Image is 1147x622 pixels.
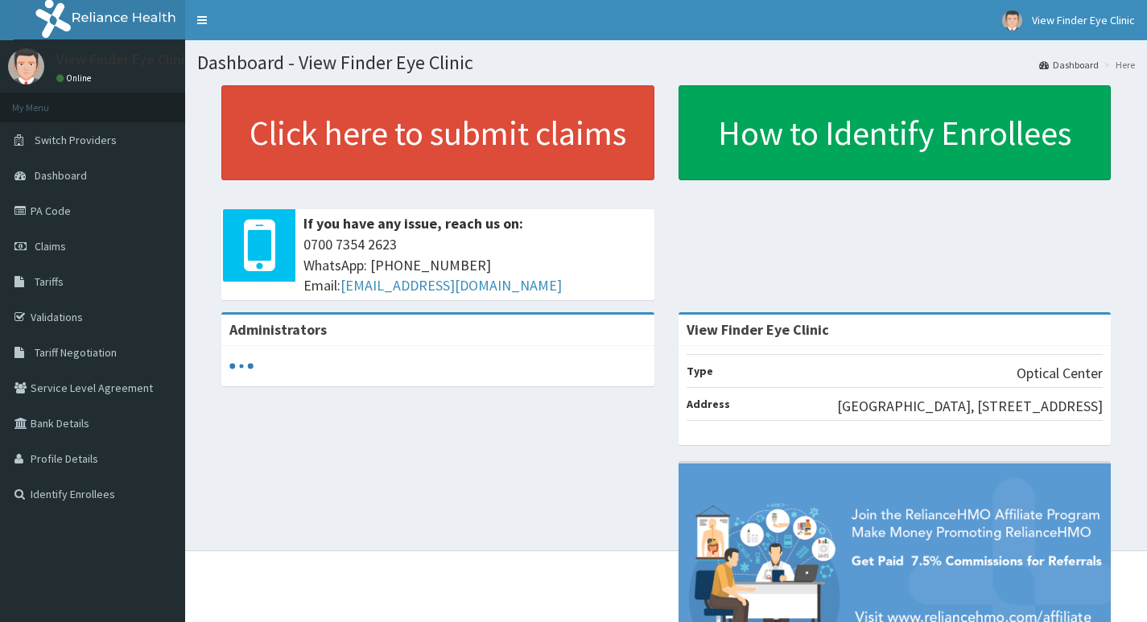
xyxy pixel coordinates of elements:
b: Administrators [229,320,327,339]
li: Here [1100,58,1135,72]
img: User Image [1002,10,1022,31]
a: How to Identify Enrollees [679,85,1112,180]
span: Claims [35,239,66,253]
span: Tariff Negotiation [35,345,117,360]
span: Switch Providers [35,133,117,147]
span: View Finder Eye Clinic [1032,13,1135,27]
img: User Image [8,48,44,84]
strong: View Finder Eye Clinic [687,320,829,339]
b: Address [687,397,730,411]
a: Click here to submit claims [221,85,654,180]
p: View Finder Eye Clinic [56,52,192,67]
b: If you have any issue, reach us on: [303,214,523,233]
svg: audio-loading [229,354,254,378]
span: 0700 7354 2623 WhatsApp: [PHONE_NUMBER] Email: [303,234,646,296]
a: Online [56,72,95,84]
a: [EMAIL_ADDRESS][DOMAIN_NAME] [340,276,562,295]
span: Tariffs [35,274,64,289]
b: Type [687,364,713,378]
span: Dashboard [35,168,87,183]
a: Dashboard [1039,58,1099,72]
p: [GEOGRAPHIC_DATA], [STREET_ADDRESS] [837,396,1103,417]
p: Optical Center [1017,363,1103,384]
h1: Dashboard - View Finder Eye Clinic [197,52,1135,73]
